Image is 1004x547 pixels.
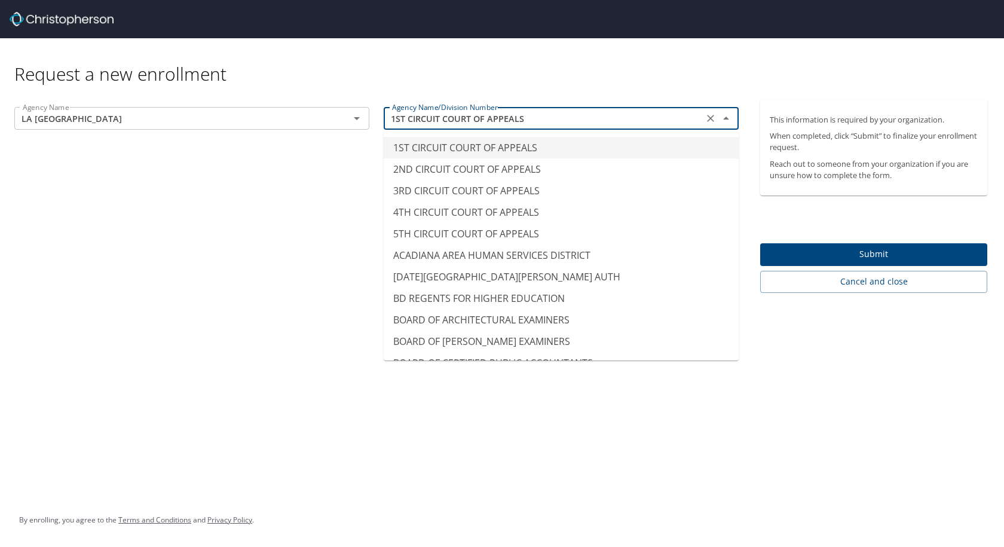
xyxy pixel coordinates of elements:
p: This information is required by your organization. [770,114,978,126]
span: Submit [770,247,978,262]
li: [DATE][GEOGRAPHIC_DATA][PERSON_NAME] AUTH [384,266,739,288]
button: Clear [702,110,719,127]
li: 3RD CIRCUIT COURT OF APPEALS [384,180,739,201]
li: BOARD OF CERTIFIED PUBLIC ACCOUNTANTS [384,352,739,374]
button: Close [718,110,734,127]
li: BD REGENTS FOR HIGHER EDUCATION [384,288,739,309]
button: Open [348,110,365,127]
p: When completed, click “Submit” to finalize your enrollment request. [770,130,978,153]
li: ACADIANA AREA HUMAN SERVICES DISTRICT [384,245,739,266]
li: BOARD OF ARCHITECTURAL EXAMINERS [384,309,739,331]
a: Terms and Conditions [118,515,191,525]
button: Submit [760,243,987,267]
span: Cancel and close [770,274,978,289]
a: Privacy Policy [207,515,252,525]
img: cbt logo [10,12,114,26]
li: 2ND CIRCUIT COURT OF APPEALS [384,158,739,180]
p: Reach out to someone from your organization if you are unsure how to complete the form. [770,158,978,181]
div: Request a new enrollment [14,38,997,85]
li: BOARD OF [PERSON_NAME] EXAMINERS [384,331,739,352]
div: By enrolling, you agree to the and . [19,505,254,535]
button: Cancel and close [760,271,987,293]
li: 4TH CIRCUIT COURT OF APPEALS [384,201,739,223]
li: 5TH CIRCUIT COURT OF APPEALS [384,223,739,245]
li: 1ST CIRCUIT COURT OF APPEALS [384,137,739,158]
